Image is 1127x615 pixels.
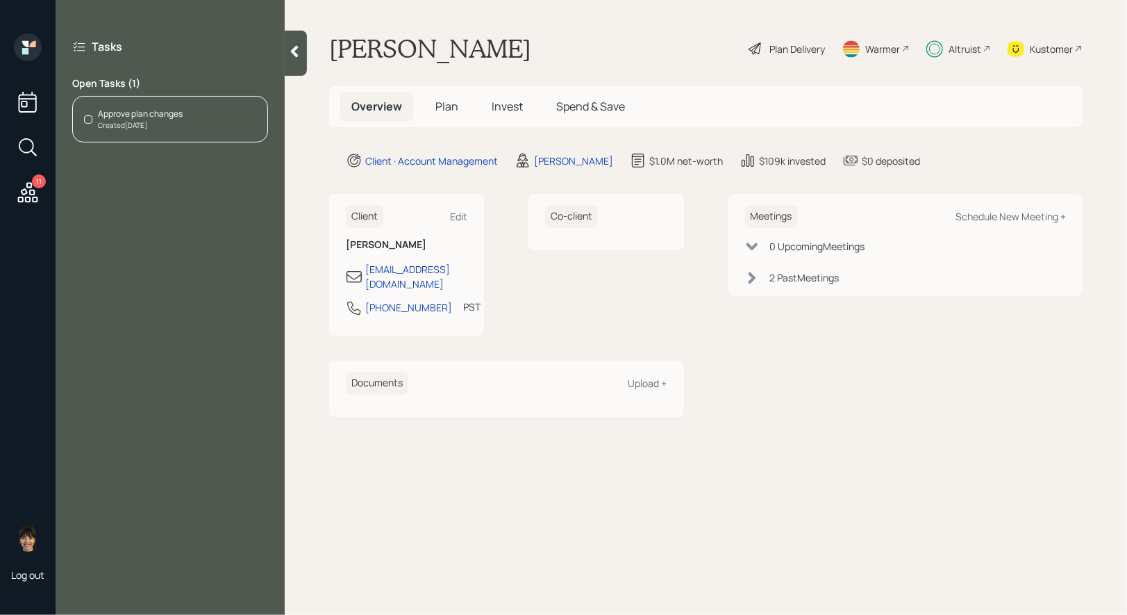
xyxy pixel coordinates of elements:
[346,372,408,395] h6: Documents
[98,120,183,131] div: Created [DATE]
[92,39,122,54] label: Tasks
[545,205,598,228] h6: Co-client
[759,154,826,168] div: $109k invested
[649,154,723,168] div: $1.0M net-worth
[14,524,42,552] img: treva-nostdahl-headshot.png
[450,210,467,223] div: Edit
[955,210,1066,223] div: Schedule New Meeting +
[72,76,268,90] label: Open Tasks ( 1 )
[949,42,981,56] div: Altruist
[770,239,865,254] div: 0 Upcoming Meeting s
[365,300,452,315] div: [PHONE_NUMBER]
[365,262,467,291] div: [EMAIL_ADDRESS][DOMAIN_NAME]
[346,205,383,228] h6: Client
[346,239,467,251] h6: [PERSON_NAME]
[1030,42,1073,56] div: Kustomer
[628,377,667,390] div: Upload +
[865,42,900,56] div: Warmer
[463,300,481,314] div: PST
[11,568,44,582] div: Log out
[351,99,402,114] span: Overview
[32,174,46,188] div: 11
[770,270,840,285] div: 2 Past Meeting s
[329,33,531,64] h1: [PERSON_NAME]
[98,108,183,120] div: Approve plan changes
[769,42,825,56] div: Plan Delivery
[492,99,523,114] span: Invest
[534,154,613,168] div: [PERSON_NAME]
[862,154,920,168] div: $0 deposited
[435,99,458,114] span: Plan
[365,154,498,168] div: Client · Account Management
[745,205,798,228] h6: Meetings
[556,99,625,114] span: Spend & Save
